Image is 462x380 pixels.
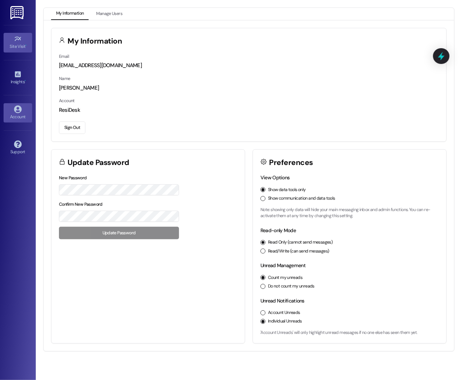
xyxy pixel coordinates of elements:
div: [PERSON_NAME] [59,84,439,92]
p: 'Account Unreads' will only highlight unread messages if no one else has seen them yet. [260,330,439,336]
img: ResiDesk Logo [10,6,25,19]
label: Unread Notifications [260,297,304,304]
label: Read Only (cannot send messages) [268,239,333,246]
button: Sign Out [59,121,85,134]
a: Account [4,103,32,122]
a: Support [4,138,32,157]
span: • [25,78,26,83]
p: Note: showing only data will hide your main messaging inbox and admin functions. You can re-activ... [260,207,439,219]
label: Name [59,76,70,81]
label: Read-only Mode [260,227,296,234]
div: ResiDesk [59,106,439,114]
label: Show data tools only [268,187,306,193]
h3: Preferences [269,159,313,166]
label: Individual Unreads [268,318,302,325]
label: Count my unreads [268,275,302,281]
label: Confirm New Password [59,201,103,207]
label: Unread Management [260,262,305,269]
label: Read/Write (can send messages) [268,248,329,255]
button: My Information [51,8,89,20]
label: Do not count my unreads [268,283,314,290]
label: Account [59,98,75,104]
label: Account Unreads [268,310,300,316]
a: Insights • [4,68,32,87]
span: • [26,43,27,48]
label: Show communication and data tools [268,195,335,202]
button: Manage Users [91,8,127,20]
h3: Update Password [68,159,129,166]
label: New Password [59,175,87,181]
a: Site Visit • [4,33,32,52]
label: View Options [260,174,290,181]
label: Email [59,54,69,59]
h3: My Information [68,37,122,45]
div: [EMAIL_ADDRESS][DOMAIN_NAME] [59,62,439,69]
